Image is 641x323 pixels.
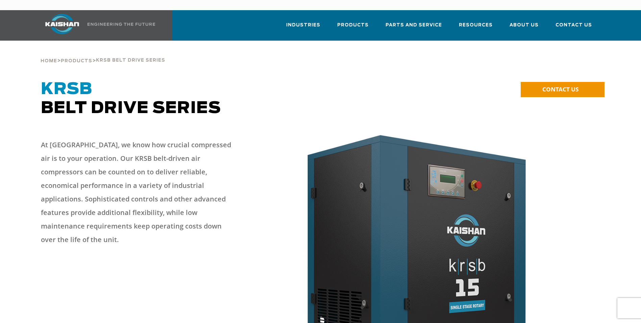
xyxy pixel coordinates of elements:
[386,16,442,39] a: Parts and Service
[337,16,369,39] a: Products
[386,21,442,29] span: Parts and Service
[37,10,156,41] a: Kaishan USA
[510,16,539,39] a: About Us
[459,16,493,39] a: Resources
[61,59,92,63] span: Products
[41,58,57,64] a: Home
[41,59,57,63] span: Home
[556,21,592,29] span: Contact Us
[61,58,92,64] a: Products
[88,23,155,26] img: Engineering the future
[41,81,92,98] span: KRSB
[41,41,165,66] div: > >
[96,58,165,63] span: krsb belt drive series
[41,138,237,246] p: At [GEOGRAPHIC_DATA], we know how crucial compressed air is to your operation. Our KRSB belt-driv...
[556,16,592,39] a: Contact Us
[286,16,320,39] a: Industries
[510,21,539,29] span: About Us
[459,21,493,29] span: Resources
[337,21,369,29] span: Products
[521,82,605,97] a: CONTACT US
[37,14,88,34] img: kaishan logo
[286,21,320,29] span: Industries
[41,81,221,116] span: Belt Drive Series
[542,85,578,93] span: CONTACT US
